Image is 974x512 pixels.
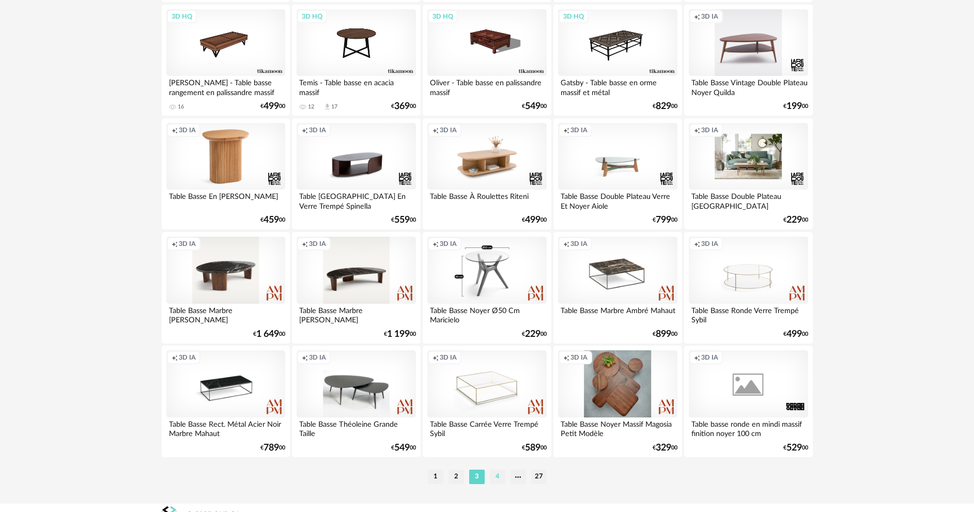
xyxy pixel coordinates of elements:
span: 329 [656,444,671,452]
span: 3D IA [309,240,326,248]
span: 229 [525,331,540,338]
a: Creation icon 3D IA Table Basse Carrée Verre Trempé Sybil €58900 [423,346,551,457]
a: Creation icon 3D IA Table Basse Double Plateau [GEOGRAPHIC_DATA] €22900 [684,118,812,230]
div: € 00 [653,331,677,338]
a: Creation icon 3D IA Table Basse En [PERSON_NAME] €45900 [162,118,290,230]
span: 589 [525,444,540,452]
span: 549 [394,444,410,452]
span: 3D IA [701,240,718,248]
a: Creation icon 3D IA Table Basse Ronde Verre Trempé Sybil €49900 [684,232,812,344]
div: € 00 [522,331,547,338]
a: Creation icon 3D IA Table Basse Double Plateau Verre Et Noyer Aiole €79900 [553,118,682,230]
span: Creation icon [563,126,569,134]
a: Creation icon 3D IA Table Basse Marbre Ambré Mahaut €89900 [553,232,682,344]
div: € 00 [653,444,677,452]
div: Table Basse Théoleine Grande Taille [297,417,415,438]
div: € 00 [653,216,677,224]
li: 2 [449,470,464,484]
span: Creation icon [694,353,700,362]
div: € 00 [391,444,416,452]
a: Creation icon 3D IA Table Basse Marbre [PERSON_NAME] €1 64900 [162,232,290,344]
span: 789 [264,444,279,452]
div: Table Basse Marbre [PERSON_NAME] [297,304,415,324]
span: Creation icon [694,240,700,248]
div: € 00 [391,103,416,110]
span: 229 [786,216,802,224]
div: € 00 [260,216,285,224]
div: Gatsby - Table basse en orme massif et métal [558,76,677,97]
a: Creation icon 3D IA Table Basse Noyer Massif Magosia Petit Modèle €32900 [553,346,682,457]
div: Table Basse Carrée Verre Trempé Sybil [427,417,546,438]
div: Table Basse Ronde Verre Trempé Sybil [689,304,808,324]
div: € 00 [653,103,677,110]
div: Table [GEOGRAPHIC_DATA] En Verre Trempé Spinella [297,190,415,210]
div: Oliver - Table basse en palissandre massif [427,76,546,97]
span: 529 [786,444,802,452]
a: Creation icon 3D IA Table Basse Vintage Double Plateau Noyer Quilda €19900 [684,5,812,116]
div: Table Basse Double Plateau [GEOGRAPHIC_DATA] [689,190,808,210]
span: 3D IA [309,353,326,362]
span: Creation icon [432,126,439,134]
a: Creation icon 3D IA Table [GEOGRAPHIC_DATA] En Verre Trempé Spinella €55900 [292,118,420,230]
div: € 00 [384,331,416,338]
span: 499 [786,331,802,338]
span: 3D IA [309,126,326,134]
div: € 00 [260,103,285,110]
a: 3D HQ [PERSON_NAME] - Table basse rangement en palissandre massif 16 €49900 [162,5,290,116]
span: 3D IA [179,126,196,134]
div: Table Basse Marbre [PERSON_NAME] [166,304,285,324]
span: Creation icon [172,240,178,248]
span: Creation icon [694,126,700,134]
a: 3D HQ Oliver - Table basse en palissandre massif €54900 [423,5,551,116]
span: 3D IA [440,353,457,362]
span: 549 [525,103,540,110]
span: 499 [525,216,540,224]
div: Table Basse Double Plateau Verre Et Noyer Aiole [558,190,677,210]
div: Temis - Table basse en acacia massif [297,76,415,97]
span: Creation icon [432,240,439,248]
a: Creation icon 3D IA Table basse ronde en mindi massif finition noyer 100 cm €52900 [684,346,812,457]
span: Creation icon [563,240,569,248]
span: 199 [786,103,802,110]
div: € 00 [783,216,808,224]
div: 3D HQ [167,10,197,23]
span: Creation icon [694,12,700,21]
a: 3D HQ Gatsby - Table basse en orme massif et métal €82900 [553,5,682,116]
span: 3D IA [440,240,457,248]
span: 459 [264,216,279,224]
span: Creation icon [563,353,569,362]
div: € 00 [783,103,808,110]
span: Creation icon [172,126,178,134]
span: Download icon [323,103,331,111]
a: Creation icon 3D IA Table Basse Rect. Métal Acier Noir Marbre Mahaut €78900 [162,346,290,457]
div: Table Basse Marbre Ambré Mahaut [558,304,677,324]
span: 559 [394,216,410,224]
a: Creation icon 3D IA Table Basse Marbre [PERSON_NAME] €1 19900 [292,232,420,344]
div: 3D HQ [297,10,327,23]
div: € 00 [783,444,808,452]
span: Creation icon [302,240,308,248]
div: 12 [308,103,314,111]
span: 1 649 [256,331,279,338]
div: Table basse ronde en mindi massif finition noyer 100 cm [689,417,808,438]
div: Table Basse Rect. Métal Acier Noir Marbre Mahaut [166,417,285,438]
a: Creation icon 3D IA Table Basse Noyer Ø50 Cm Maricielo €22900 [423,232,551,344]
div: € 00 [522,103,547,110]
span: 829 [656,103,671,110]
div: Table Basse À Roulettes Riteni [427,190,546,210]
span: 899 [656,331,671,338]
a: Creation icon 3D IA Table Basse À Roulettes Riteni €49900 [423,118,551,230]
span: Creation icon [172,353,178,362]
span: 3D IA [179,353,196,362]
li: 1 [428,470,443,484]
span: 3D IA [570,240,588,248]
li: 27 [531,470,547,484]
span: 3D IA [701,126,718,134]
span: Creation icon [302,353,308,362]
span: 1 199 [387,331,410,338]
span: Creation icon [302,126,308,134]
div: [PERSON_NAME] - Table basse rangement en palissandre massif [166,76,285,97]
div: 3D HQ [559,10,589,23]
span: 369 [394,103,410,110]
div: € 00 [253,331,285,338]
